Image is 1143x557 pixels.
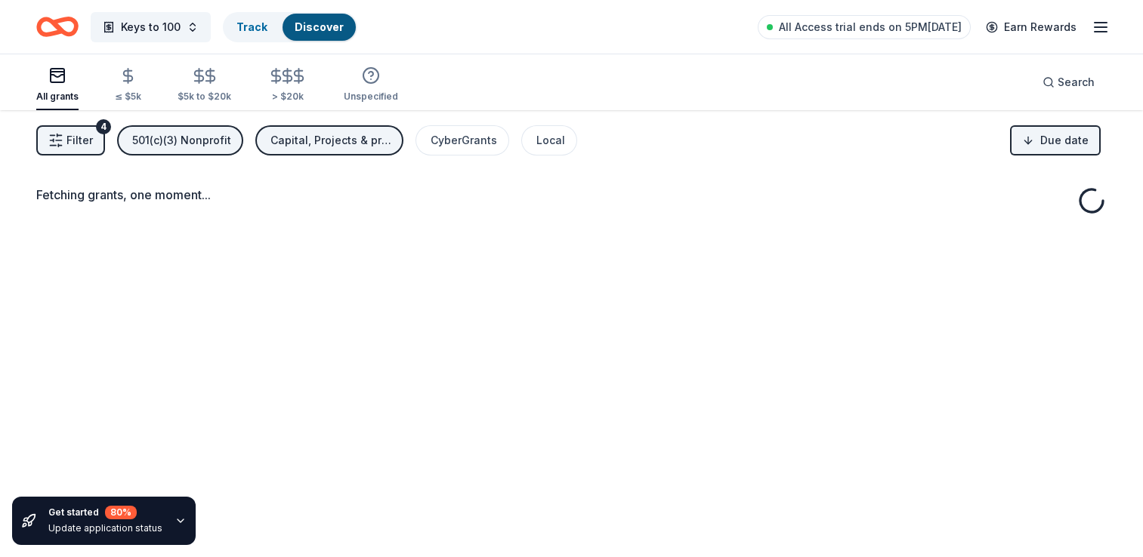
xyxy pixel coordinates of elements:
span: Keys to 100 [121,18,181,36]
button: $5k to $20k [178,61,231,110]
span: All Access trial ends on 5PM[DATE] [779,18,962,36]
div: Get started [48,506,162,519]
button: Local [521,125,577,155]
button: 501(c)(3) Nonprofit [117,125,243,155]
button: All grants [36,60,79,110]
div: ≤ $5k [115,91,141,103]
div: 4 [96,119,111,134]
button: Search [1030,67,1107,97]
a: Home [36,9,79,45]
span: Filter [66,131,93,149]
button: Unspecified [344,60,398,110]
div: Unspecified [344,91,398,103]
button: CyberGrants [415,125,509,155]
button: Filter4 [36,125,105,155]
a: Discover [295,20,344,33]
a: Track [236,20,267,33]
div: 80 % [105,506,137,519]
button: TrackDiscover [223,12,357,42]
div: Local [536,131,565,149]
button: Capital, Projects & programming, General operations, Other [255,125,403,155]
div: $5k to $20k [178,91,231,103]
span: Due date [1040,131,1089,149]
a: All Access trial ends on 5PM[DATE] [758,15,971,39]
div: Update application status [48,522,162,534]
div: 501(c)(3) Nonprofit [132,131,231,149]
button: ≤ $5k [115,61,141,110]
div: Fetching grants, one moment... [36,186,1107,204]
button: Keys to 100 [91,12,211,42]
div: CyberGrants [431,131,497,149]
a: Earn Rewards [977,14,1086,41]
div: > $20k [267,91,307,103]
button: > $20k [267,61,307,110]
div: All grants [36,91,79,103]
div: Capital, Projects & programming, General operations, Other [270,131,391,149]
span: Search [1058,73,1095,91]
button: Due date [1010,125,1101,155]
